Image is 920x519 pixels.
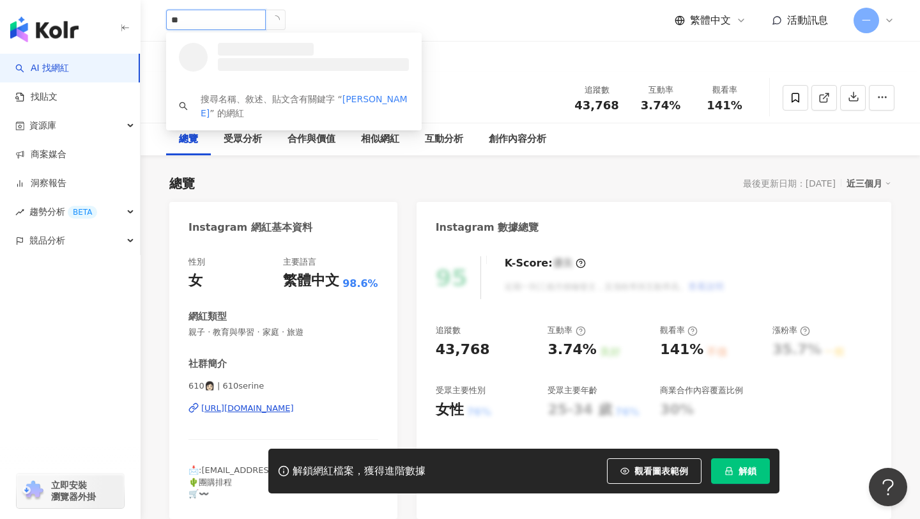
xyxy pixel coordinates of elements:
[15,62,69,75] a: searchAI 找網紅
[188,221,312,235] div: Instagram 網紅基本資料
[436,340,490,360] div: 43,768
[17,474,124,508] a: chrome extension立即安裝 瀏覽器外掛
[436,385,486,396] div: 受眾主要性別
[15,208,24,217] span: rise
[29,226,65,255] span: 競品分析
[361,132,399,147] div: 相似網紅
[548,385,597,396] div: 受眾主要年齡
[634,466,688,476] span: 觀看圖表範例
[505,256,586,270] div: K-Score :
[283,271,339,291] div: 繁體中文
[700,84,749,97] div: 觀看率
[188,465,347,498] span: 📩:[EMAIL_ADDRESS][DOMAIN_NAME] 🌵團購排程 🛒〰️
[636,84,685,97] div: 互動率
[188,403,378,414] a: [URL][DOMAIN_NAME]
[51,479,96,502] span: 立即安裝 瀏覽器外掛
[188,357,227,371] div: 社群簡介
[29,198,97,226] span: 趨勢分析
[188,310,227,323] div: 網紅類型
[489,132,546,147] div: 創作內容分析
[660,340,703,360] div: 141%
[548,325,585,336] div: 互動率
[787,14,828,26] span: 活動訊息
[342,277,378,291] span: 98.6%
[660,325,698,336] div: 觀看率
[707,99,742,112] span: 141%
[10,17,79,42] img: logo
[188,380,378,392] span: 610👩🏻 | 610serine
[179,132,198,147] div: 總覽
[847,175,891,192] div: 近三個月
[690,13,731,27] span: 繁體中文
[572,84,621,97] div: 追蹤數
[548,340,596,360] div: 3.74%
[574,98,618,112] span: 43,768
[607,458,701,484] button: 觀看圖表範例
[224,132,262,147] div: 受眾分析
[15,91,57,104] a: 找貼文
[862,13,871,27] span: 一
[29,111,56,140] span: 資源庫
[169,174,195,192] div: 總覽
[270,15,280,24] span: loading
[188,271,203,291] div: 女
[743,178,836,189] div: 最後更新日期：[DATE]
[15,177,66,190] a: 洞察報告
[201,92,409,120] div: 搜尋名稱、敘述、貼文含有關鍵字 “ ” 的網紅
[739,466,756,476] span: 解鎖
[436,221,539,235] div: Instagram 數據總覽
[188,327,378,338] span: 親子 · 教育與學習 · 家庭 · 旅遊
[179,102,188,111] span: search
[425,132,463,147] div: 互動分析
[711,458,770,484] button: 解鎖
[660,385,743,396] div: 商業合作內容覆蓋比例
[293,465,425,478] div: 解鎖網紅檔案，獲得進階數據
[201,403,294,414] div: [URL][DOMAIN_NAME]
[724,467,733,476] span: lock
[188,256,205,268] div: 性別
[15,148,66,161] a: 商案媒合
[20,481,45,501] img: chrome extension
[68,206,97,219] div: BETA
[436,325,461,336] div: 追蹤數
[283,256,316,268] div: 主要語言
[287,132,335,147] div: 合作與價值
[641,99,680,112] span: 3.74%
[436,400,464,420] div: 女性
[772,325,810,336] div: 漲粉率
